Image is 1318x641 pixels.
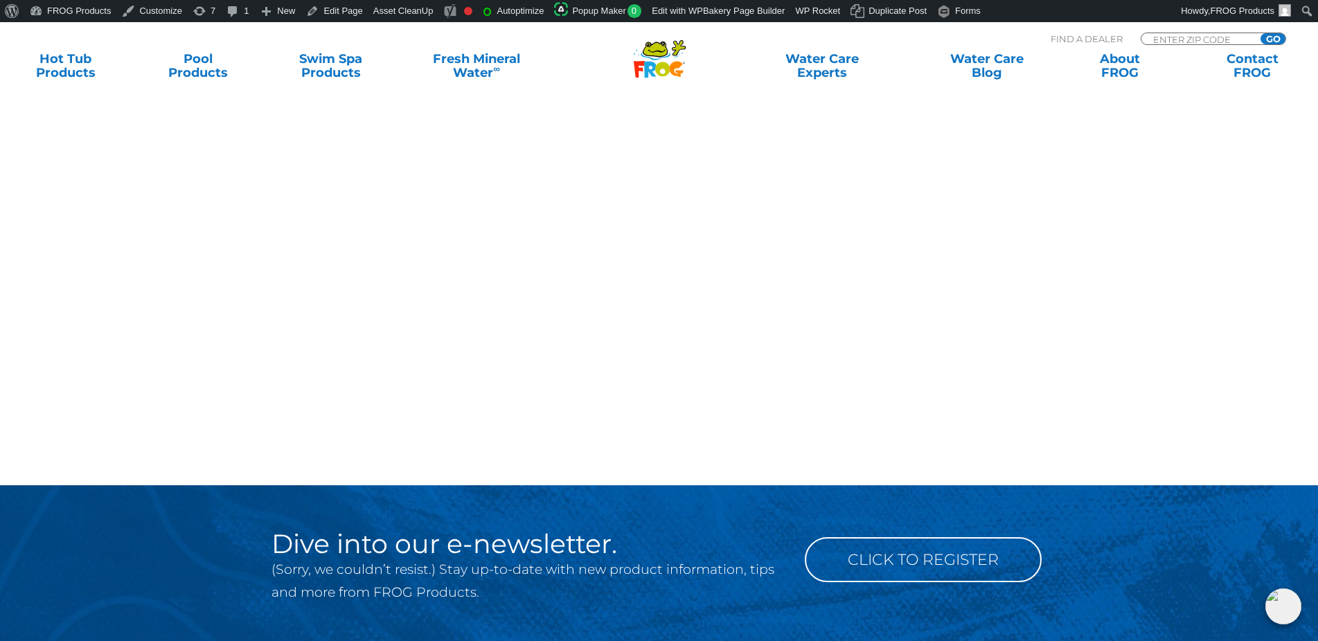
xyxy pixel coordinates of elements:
[279,52,382,80] a: Swim SpaProducts
[1201,52,1304,80] a: ContactFROG
[147,52,250,80] a: PoolProducts
[1152,33,1245,45] input: Zip Code Form
[14,52,117,80] a: Hot TubProducts
[936,52,1039,80] a: Water CareBlog
[627,4,642,18] span: 0
[412,52,541,80] a: Fresh MineralWater∞
[805,537,1042,582] a: Click to Register
[271,558,784,604] p: (Sorry, we couldn’t resist.) Stay up-to-date with new product information, tips and more from FRO...
[1051,33,1123,45] p: Find A Dealer
[1265,588,1301,624] img: openIcon
[464,7,472,15] div: Focus keyphrase not set
[1211,6,1274,16] span: FROG Products
[271,530,784,558] h2: Dive into our e-newsletter.
[493,63,500,74] sup: ∞
[1068,52,1171,80] a: AboutFROG
[738,52,906,80] a: Water CareExperts
[1261,33,1285,44] input: GO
